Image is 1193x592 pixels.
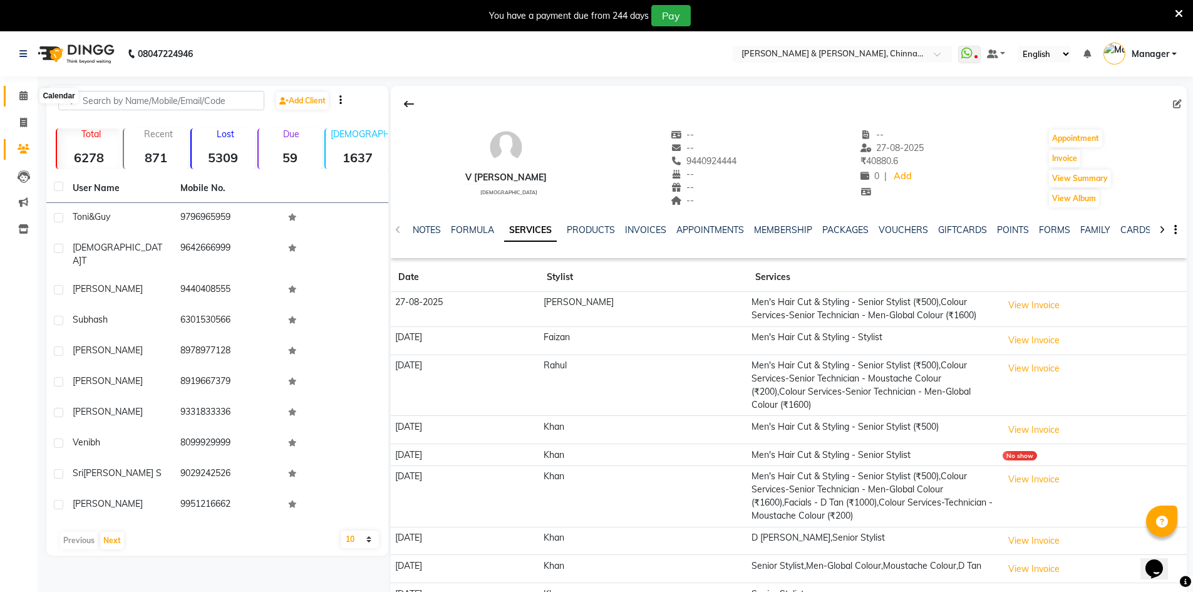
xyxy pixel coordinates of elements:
td: Khan [539,555,748,583]
button: Appointment [1049,130,1102,147]
button: View Invoice [1003,359,1065,378]
td: 9440408555 [173,275,281,306]
span: 0 [860,170,879,182]
span: -- [671,142,695,153]
img: logo [32,36,118,71]
th: Stylist [539,263,748,292]
p: Recent [129,128,187,140]
span: ₹ [860,155,866,167]
th: Date [391,263,539,292]
p: Lost [197,128,255,140]
button: View Album [1049,190,1099,207]
button: View Invoice [1003,420,1065,440]
a: INVOICES [625,224,666,236]
td: 8919667379 [173,367,281,398]
td: Khan [539,465,748,527]
span: t [81,255,86,266]
span: [DEMOGRAPHIC_DATA] [73,242,162,266]
td: 9796965959 [173,203,281,234]
strong: 871 [124,150,187,165]
strong: 5309 [192,150,255,165]
span: [PERSON_NAME] s [83,467,162,479]
td: [DATE] [391,416,539,444]
button: Next [100,532,124,549]
a: VOUCHERS [879,224,928,236]
span: [PERSON_NAME] [73,375,143,387]
td: D [PERSON_NAME],Senior Stylist [748,527,998,555]
img: Manager [1103,43,1125,65]
td: Khan [539,416,748,444]
span: [PERSON_NAME] [73,283,143,294]
span: 9440924444 [671,155,737,167]
iframe: chat widget [1140,542,1180,579]
button: View Summary [1049,170,1111,187]
strong: 6278 [57,150,120,165]
p: Total [62,128,120,140]
a: CARDS [1120,224,1151,236]
span: 40880.6 [860,155,898,167]
td: 9951216662 [173,490,281,521]
button: Invoice [1049,150,1080,167]
span: [DEMOGRAPHIC_DATA] [480,189,537,195]
th: Mobile No. [173,174,281,203]
span: -- [671,169,695,180]
td: Faizan [539,326,748,355]
span: Sri [73,467,83,479]
td: 8978977128 [173,336,281,367]
b: 08047224946 [138,36,193,71]
td: Men's Hair Cut & Styling - Senior Stylist (₹500) [748,416,998,444]
td: 8099929999 [173,428,281,459]
div: Calendar [39,88,78,103]
strong: 1637 [326,150,389,165]
td: Men's Hair Cut & Styling - Senior Stylist [748,444,998,466]
a: GIFTCARDS [938,224,987,236]
div: No show [1003,451,1037,460]
td: Khan [539,444,748,466]
img: avatar [487,128,525,166]
span: -- [860,129,884,140]
a: MEMBERSHIP [754,224,812,236]
a: APPOINTMENTS [676,224,744,236]
span: [PERSON_NAME] [73,406,143,417]
td: 9331833336 [173,398,281,428]
a: NOTES [413,224,441,236]
span: Veni [73,437,90,448]
td: Rahul [539,355,748,416]
div: Back to Client [396,92,422,116]
span: Manager [1132,48,1169,61]
a: SERVICES [504,219,557,242]
span: -- [671,129,695,140]
a: POINTS [997,224,1029,236]
td: Men's Hair Cut & Styling - Senior Stylist (₹500),Colour Services-Senior Technician - Moustache Co... [748,355,998,416]
td: [DATE] [391,465,539,527]
button: View Invoice [1003,296,1065,315]
a: PRODUCTS [567,224,615,236]
span: -- [671,182,695,193]
span: 27-08-2025 [860,142,924,153]
td: Men's Hair Cut & Styling - Stylist [748,326,998,355]
button: View Invoice [1003,470,1065,489]
td: [PERSON_NAME] [539,292,748,327]
td: Senior Stylist,Men-Global Colour,Moustache Colour,D Tan [748,555,998,583]
th: Services [748,263,998,292]
input: Search by Name/Mobile/Email/Code [58,91,264,110]
td: [DATE] [391,444,539,466]
th: User Name [65,174,173,203]
span: [PERSON_NAME] [73,498,143,509]
span: Subhash [73,314,108,325]
td: [DATE] [391,555,539,583]
td: 9642666999 [173,234,281,275]
span: -- [671,195,695,206]
a: FORMULA [451,224,494,236]
span: [PERSON_NAME] [73,345,143,356]
td: Khan [539,527,748,555]
span: | [884,170,887,183]
p: Due [261,128,322,140]
div: V [PERSON_NAME] [465,171,547,184]
td: 9029242526 [173,459,281,490]
td: [DATE] [391,326,539,355]
td: Men's Hair Cut & Styling - Senior Stylist (₹500),Colour Services-Senior Technician - Men-Global C... [748,465,998,527]
strong: 59 [259,150,322,165]
button: View Invoice [1003,531,1065,551]
a: FORMS [1039,224,1070,236]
